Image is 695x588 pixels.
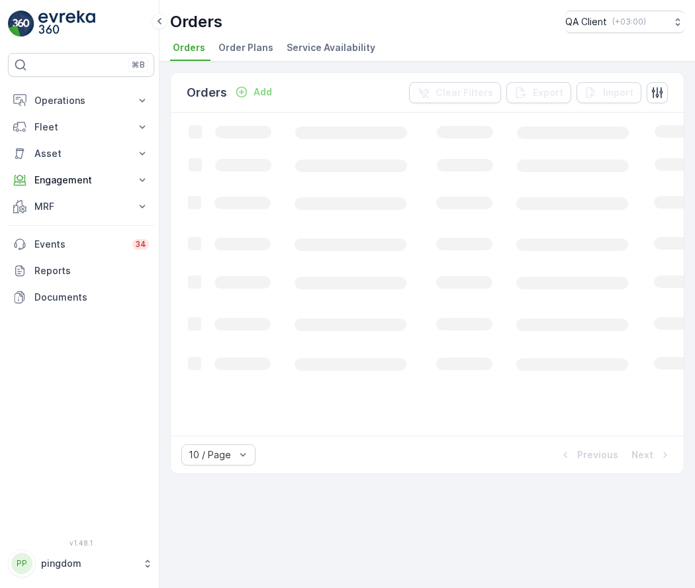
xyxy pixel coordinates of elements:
[34,264,149,277] p: Reports
[557,447,620,463] button: Previous
[218,41,273,54] span: Order Plans
[8,231,154,258] a: Events34
[8,140,154,167] button: Asset
[34,291,149,304] p: Documents
[11,553,32,574] div: PP
[173,41,205,54] span: Orders
[8,11,34,37] img: logo
[8,193,154,220] button: MRF
[34,238,124,251] p: Events
[603,86,633,99] p: Import
[612,17,646,27] p: ( +03:00 )
[409,82,501,103] button: Clear Filters
[132,60,145,70] p: ⌘B
[187,83,227,102] p: Orders
[8,284,154,311] a: Documents
[8,258,154,284] a: Reports
[577,448,618,462] p: Previous
[8,87,154,114] button: Operations
[170,11,222,32] p: Orders
[34,147,128,160] p: Asset
[8,167,154,193] button: Engagement
[34,200,128,213] p: MRF
[38,11,95,37] img: logo_light-DOdMpM7g.png
[254,85,272,99] p: Add
[34,94,128,107] p: Operations
[8,539,154,547] span: v 1.48.1
[41,557,136,570] p: pingdom
[565,11,684,33] button: QA Client(+03:00)
[34,121,128,134] p: Fleet
[436,86,493,99] p: Clear Filters
[506,82,571,103] button: Export
[533,86,563,99] p: Export
[565,15,607,28] p: QA Client
[577,82,641,103] button: Import
[631,448,653,462] p: Next
[287,41,375,54] span: Service Availability
[34,173,128,187] p: Engagement
[8,114,154,140] button: Fleet
[8,550,154,577] button: PPpingdom
[230,84,277,100] button: Add
[630,447,673,463] button: Next
[135,239,146,250] p: 34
